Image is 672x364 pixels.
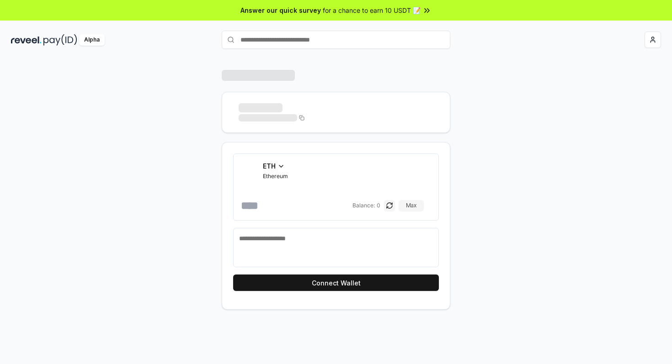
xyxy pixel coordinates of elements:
[79,34,105,46] div: Alpha
[352,202,375,209] span: Balance:
[240,5,321,15] span: Answer our quick survey
[399,200,424,211] button: Max
[11,34,42,46] img: reveel_dark
[377,202,380,209] span: 0
[263,173,288,180] span: Ethereum
[233,274,439,291] button: Connect Wallet
[323,5,421,15] span: for a chance to earn 10 USDT 📝
[43,34,77,46] img: pay_id
[263,161,276,171] span: ETH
